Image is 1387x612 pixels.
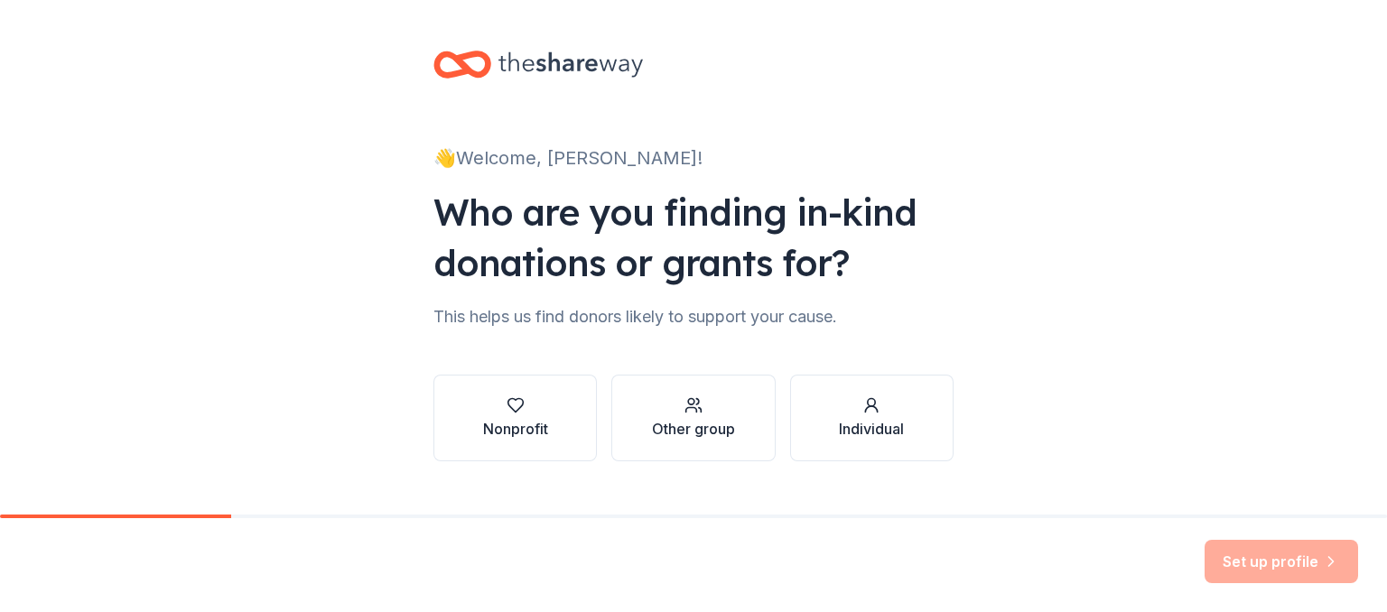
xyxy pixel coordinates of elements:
[433,144,954,172] div: 👋 Welcome, [PERSON_NAME]!
[790,375,954,461] button: Individual
[839,418,904,440] div: Individual
[652,418,735,440] div: Other group
[611,375,775,461] button: Other group
[433,302,954,331] div: This helps us find donors likely to support your cause.
[433,375,597,461] button: Nonprofit
[433,187,954,288] div: Who are you finding in-kind donations or grants for?
[483,418,548,440] div: Nonprofit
